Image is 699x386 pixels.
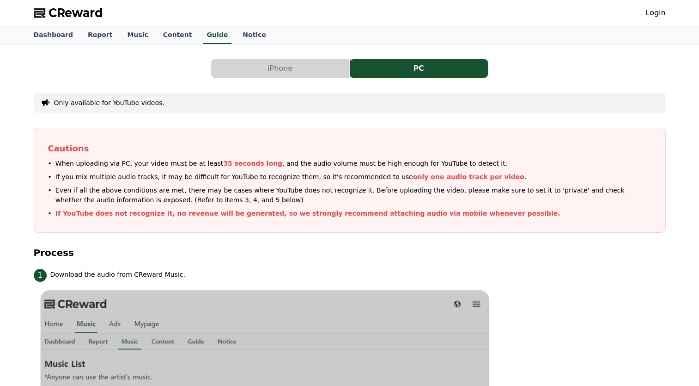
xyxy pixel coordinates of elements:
span: 35 seconds long [223,160,282,167]
a: Guide [203,26,231,44]
a: Dashboard [26,26,80,44]
a: Report [80,26,120,44]
span: Even if all the above conditions are met, there may be cases where YouTube does not recognize it.... [55,186,651,205]
span: CReward [49,6,103,20]
p: Download the audio from CReward Music. [50,270,185,280]
button: Only available for YouTube videos. [54,98,164,107]
p: Cautions [48,142,651,155]
button: PC [350,59,488,78]
a: Content [156,26,200,44]
a: iPhone [211,59,350,78]
p: If you mix multiple audio tracks, it may be difficult for YouTube to recognize them, so it's reco... [55,172,526,182]
a: Music [120,26,155,44]
p: When uploading via PC, your video must be at least , and the audio volume must be high enough for... [55,159,507,168]
h4: Process [34,248,666,258]
a: Notice [235,26,274,44]
span: 1 [34,269,47,282]
a: PC [350,59,488,78]
a: CReward [34,6,103,20]
p: If YouTube does not recognize it, no revenue will be generated, so we strongly recommend attachin... [55,209,560,218]
a: Login [645,7,665,19]
button: iPhone [211,59,349,78]
span: only one audio track per video [413,173,524,181]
